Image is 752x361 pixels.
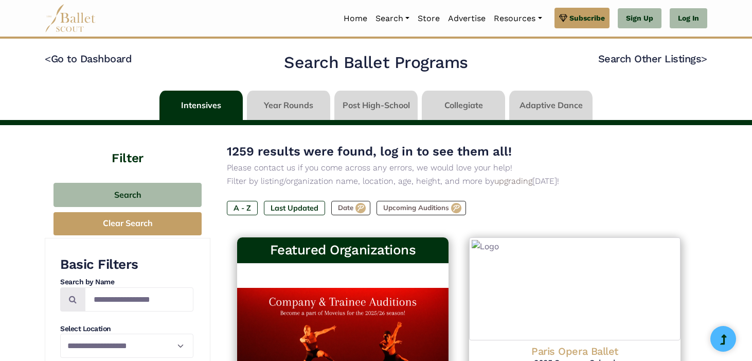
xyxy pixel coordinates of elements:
a: upgrading [494,176,532,186]
li: Year Rounds [245,91,332,120]
label: Upcoming Auditions [377,201,466,215]
a: <Go to Dashboard [45,53,132,65]
h3: Basic Filters [60,256,193,273]
label: Last Updated [264,201,325,215]
h2: Search Ballet Programs [284,52,468,74]
a: Search [371,8,414,29]
li: Collegiate [420,91,507,120]
img: Logo [469,237,681,340]
button: Clear Search [53,212,202,235]
a: Sign Up [618,8,661,29]
a: Log In [670,8,707,29]
a: Store [414,8,444,29]
label: A - Z [227,201,258,215]
h4: Select Location [60,324,193,334]
h4: Filter [45,125,210,167]
a: Resources [490,8,546,29]
li: Adaptive Dance [507,91,595,120]
label: Date [331,201,370,215]
a: Home [339,8,371,29]
img: gem.svg [559,12,567,24]
p: Please contact us if you come across any errors, we would love your help! [227,161,691,175]
li: Intensives [157,91,245,120]
code: < [45,52,51,65]
span: Subscribe [569,12,605,24]
p: Filter by listing/organization name, location, age, height, and more by [DATE]! [227,175,691,188]
button: Search [53,183,202,207]
h4: Search by Name [60,277,193,287]
a: Advertise [444,8,490,29]
span: 1259 results were found, log in to see them all! [227,144,512,159]
h3: Featured Organizations [245,242,440,259]
code: > [701,52,707,65]
li: Post High-School [332,91,420,120]
a: Subscribe [554,8,610,28]
h4: Paris Opera Ballet [477,345,672,358]
input: Search by names... [85,287,193,312]
a: Search Other Listings> [598,53,707,65]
